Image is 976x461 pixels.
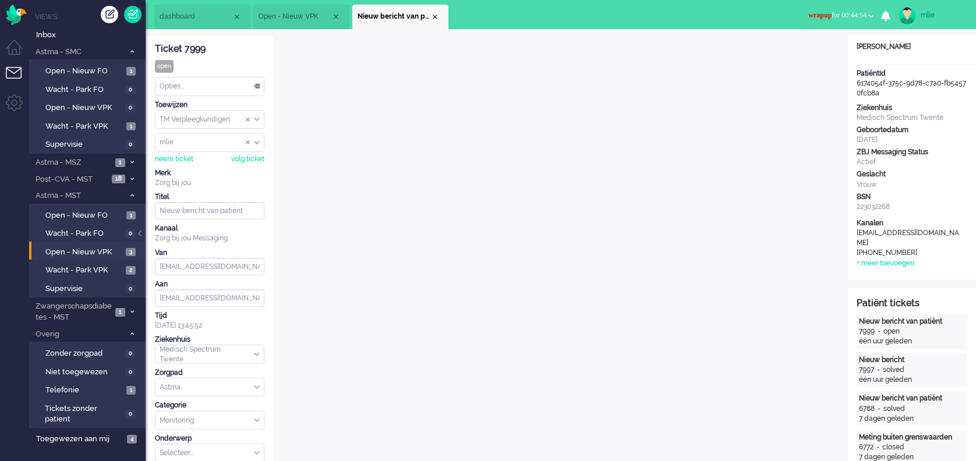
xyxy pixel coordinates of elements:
span: Tickets zonder patient [45,403,122,425]
div: Merk [155,168,264,178]
li: 7999 [352,5,448,29]
div: Creëer ticket [101,6,118,23]
a: Toegewezen aan mij 4 [34,432,146,445]
li: wrapupfor 00:44:54 [801,3,881,29]
div: Geslacht [857,169,967,179]
span: Open - Nieuw VPK [45,102,122,114]
div: Assign User [155,133,264,152]
div: - [875,404,883,414]
div: Vrouw [857,180,967,190]
div: Close tab [232,12,242,22]
span: Post-CVA - MST [34,174,108,185]
span: 0 [125,349,136,358]
span: Niet toegewezen [45,367,122,378]
div: + meer toevoegen [857,258,914,268]
div: ZBJ Messaging Status [857,147,967,157]
span: 0 [125,104,136,112]
a: Inbox [34,28,146,41]
a: Telefonie 1 [34,383,144,396]
div: solved [883,365,904,375]
div: BSN [857,192,967,202]
div: Categorie [155,400,264,410]
div: Nieuw bericht van patiënt [859,393,965,403]
div: 6788 [859,404,875,414]
a: mlie [896,7,964,24]
span: Supervisie [45,139,122,150]
div: Close tab [430,12,440,22]
a: Quick Ticket [124,6,142,23]
span: 0 [125,229,136,238]
div: Zorg bij jou [155,178,264,188]
a: Omnidesk [6,8,26,16]
a: Open - Nieuw FO 1 [34,64,144,77]
img: avatar [899,7,916,24]
div: Van [155,248,264,258]
span: 0 [125,86,136,94]
li: Dashboard menu [6,40,32,66]
span: 4 [127,435,137,444]
span: Astma - SMC [34,47,124,58]
div: Nieuw bericht van patiënt [859,317,965,327]
img: flow_omnibird.svg [6,5,26,25]
span: 2 [126,266,136,275]
span: 1 [115,308,125,317]
span: Supervisie [45,283,122,295]
span: dashboard [160,12,232,22]
span: Wacht - Park VPK [45,265,123,276]
div: Zorg bij jou Messaging [155,233,264,243]
span: 3 [126,248,136,257]
a: Wacht - Park VPK 1 [34,119,144,132]
a: Supervisie 0 [34,137,144,150]
span: Toegewezen aan mij [36,434,123,445]
span: for 00:44:54 [808,11,867,19]
div: Tijd [155,311,264,321]
div: Geboortedatum [857,125,967,135]
div: 7 dagen geleden [859,414,965,424]
div: volg ticket [231,154,264,164]
span: 1 [126,122,136,131]
span: Nieuw bericht van patiënt [358,12,430,22]
span: Zonder zorgpad [45,348,122,359]
div: Assign Group [155,110,264,129]
li: Views [35,12,146,22]
div: [DATE] 13:45:52 [155,311,264,331]
a: Supervisie 0 [34,282,144,295]
div: open [883,327,900,336]
div: - [874,442,882,452]
div: Ziekenhuis [155,335,264,345]
div: [PERSON_NAME] [848,42,976,52]
li: Dashboard [154,5,250,29]
a: Wacht - Park VPK 2 [34,263,144,276]
span: Overig [34,329,124,340]
div: neem ticket [155,154,193,164]
div: open [155,60,174,73]
span: Open - Nieuw FO [45,66,123,77]
span: 0 [125,285,136,293]
div: Kanalen [857,218,967,228]
div: Ticket 7999 [155,42,264,56]
button: wrapupfor 00:44:54 [801,7,881,24]
div: solved [883,404,905,414]
div: 6772 [859,442,874,452]
div: één uur geleden [859,375,965,385]
div: Onderwerp [155,434,264,444]
div: PatiëntId [857,69,967,79]
a: Open - Nieuw VPK 0 [34,101,144,114]
span: Open - Nieuw FO [45,210,123,221]
div: Kanaal [155,224,264,233]
div: mlie [921,9,964,21]
span: Telefonie [45,385,123,396]
span: Wacht - Park FO [45,84,122,95]
a: Zonder zorgpad 0 [34,346,144,359]
li: Tickets menu [6,67,32,93]
span: 1 [126,386,136,395]
div: 7997 [859,365,874,375]
span: 0 [125,140,136,149]
span: Wacht - Park VPK [45,121,123,132]
div: 6174054f-375c-9d78-c7a0-fb54570fcb8a [848,69,976,98]
div: Aan [155,279,264,289]
div: Toewijzen [155,100,264,110]
span: 0 [125,410,136,419]
span: Wacht - Park FO [45,228,122,239]
div: Close tab [331,12,341,22]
